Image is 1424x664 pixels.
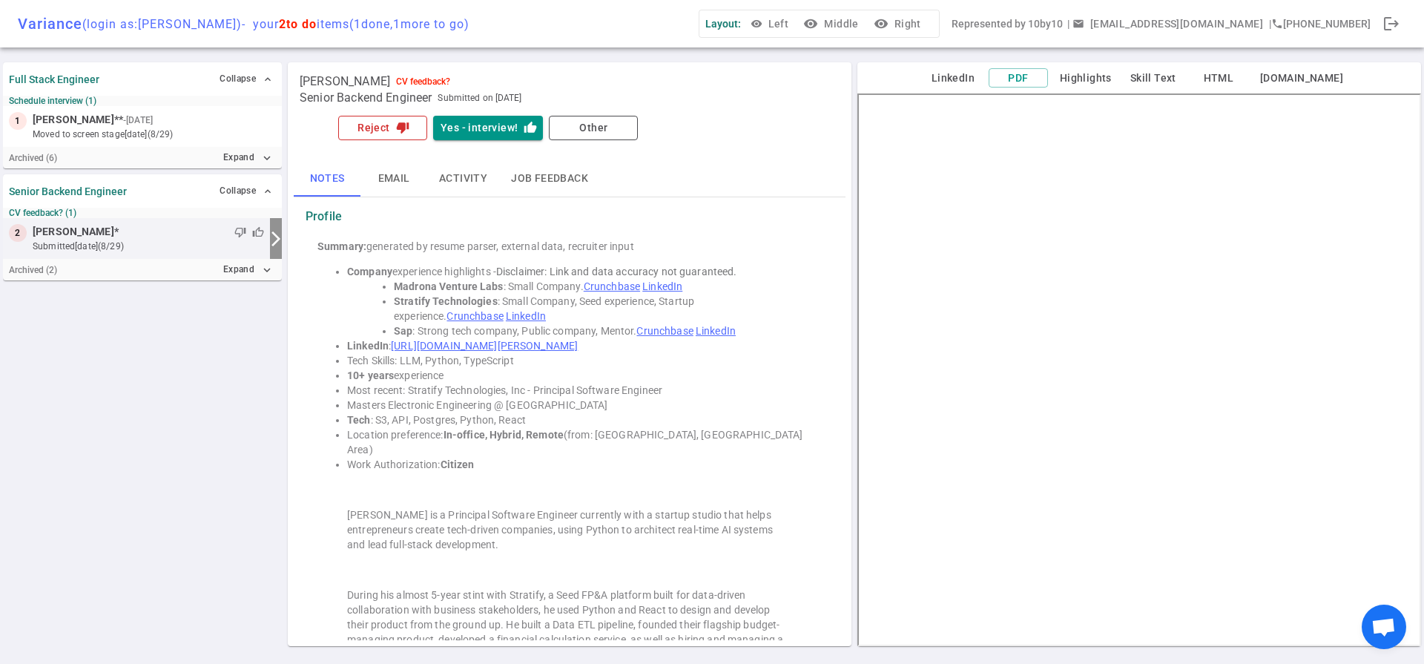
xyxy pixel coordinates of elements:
[1377,9,1406,39] div: Done
[347,414,371,426] strong: Tech
[347,266,392,277] strong: Company
[438,91,521,105] span: Submitted on [DATE]
[751,18,762,30] span: visibility
[347,353,822,368] li: Tech Skills: LLM, Python, TypeScript
[216,68,276,90] button: Collapse
[267,230,285,248] i: arrow_forward_ios
[220,259,276,280] button: Expandexpand_more
[220,147,276,168] button: Expandexpand_more
[347,427,822,457] li: Location preference: (from: [GEOGRAPHIC_DATA], [GEOGRAPHIC_DATA] Area)
[1271,18,1283,30] i: phone
[394,295,498,307] strong: Stratify Technologies
[496,266,737,277] span: Disclaimer: Link and data accuracy not guaranteed.
[9,112,27,130] div: 1
[123,114,153,127] small: - [DATE]
[347,588,792,662] blockquote: During his almost 5-year stint with Stratify, a Seed FP&A platform built for data-driven collabor...
[347,457,822,472] li: Work Authorization:
[1072,18,1084,30] span: email
[300,91,432,105] span: Senior Backend Engineer
[294,161,845,197] div: basic tabs example
[391,340,578,352] a: [URL][DOMAIN_NAME][PERSON_NAME]
[396,76,450,87] div: CV feedback?
[441,458,475,470] strong: Citizen
[252,226,264,238] span: thumb_up
[33,128,276,141] small: moved to Screen stage [DATE] (8/29)
[9,96,276,106] small: Schedule interview (1)
[360,161,427,197] button: Email
[347,340,389,352] strong: LinkedIn
[499,161,600,197] button: Job feedback
[705,18,741,30] span: Layout:
[584,280,640,292] a: Crunchbase
[9,265,57,275] small: Archived ( 2 )
[234,226,246,238] span: thumb_down
[800,10,864,38] button: visibilityMiddle
[989,68,1048,88] button: PDF
[347,507,792,552] blockquote: [PERSON_NAME] is a Principal Software Engineer currently with a startup studio that helps entrepr...
[952,10,1371,38] div: Represented by 10by10 | | [PHONE_NUMBER]
[857,93,1421,646] iframe: candidate_document_preview__iframe
[396,121,409,134] i: thumb_down
[33,224,114,240] span: [PERSON_NAME]
[242,17,469,31] span: - your items ( 1 done, 1 more to go)
[9,73,99,85] strong: Full Stack Engineer
[871,10,927,38] button: visibilityRight
[923,69,983,88] button: LinkedIn
[636,325,693,337] a: Crunchbase
[394,280,504,292] strong: Madrona Venture Labs
[549,116,638,140] button: Other
[262,73,274,85] span: expand_less
[338,116,427,140] button: Rejectthumb_down
[33,240,264,253] small: submitted [DATE] (8/29)
[642,280,682,292] a: LinkedIn
[1124,69,1183,88] button: Skill Text
[524,121,537,134] i: thumb_up
[317,240,366,252] strong: Summary:
[317,239,822,254] div: generated by resume parser, external data, recruiter input
[874,16,889,31] i: visibility
[1054,69,1118,88] button: Highlights
[9,153,57,163] small: Archived ( 6 )
[347,368,822,383] li: experience
[33,112,114,128] span: [PERSON_NAME]
[347,369,394,381] strong: 10+ years
[394,279,822,294] li: : Small Company.
[696,325,736,337] a: LinkedIn
[9,208,276,218] small: CV feedback? (1)
[9,185,127,197] strong: Senior Backend Engineer
[260,151,274,165] i: expand_more
[260,263,274,277] i: expand_more
[9,224,27,242] div: 2
[347,398,822,412] li: Masters Electronic Engineering @ [GEOGRAPHIC_DATA]
[506,310,546,322] a: LinkedIn
[433,116,543,140] button: Yes - interview!thumb_up
[347,264,822,279] li: experience highlights -
[446,310,503,322] a: Crunchbase
[18,15,469,33] div: Variance
[306,209,342,224] strong: Profile
[262,185,274,197] span: expand_less
[279,17,317,31] span: 2 to do
[82,17,242,31] span: (login as: [PERSON_NAME] )
[1189,69,1248,88] button: HTML
[747,10,794,38] button: Left
[1254,69,1349,88] button: [DOMAIN_NAME]
[300,74,390,89] span: [PERSON_NAME]
[1382,15,1400,33] span: logout
[394,325,412,337] strong: Sap
[803,16,818,31] i: visibility
[294,161,360,197] button: Notes
[444,429,564,441] strong: In-office, Hybrid, Remote
[1069,10,1269,38] button: Open a message box
[347,412,822,427] li: : S3, API, Postgres, Python, React
[427,161,499,197] button: Activity
[347,383,822,398] li: Most recent: Stratify Technologies, Inc - Principal Software Engineer
[1362,605,1406,649] a: Open chat
[394,323,822,338] li: : Strong tech company, Public company, Mentor.
[347,338,822,353] li: :
[394,294,822,323] li: : Small Company, Seed experience, Startup experience.
[216,180,276,202] button: Collapse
